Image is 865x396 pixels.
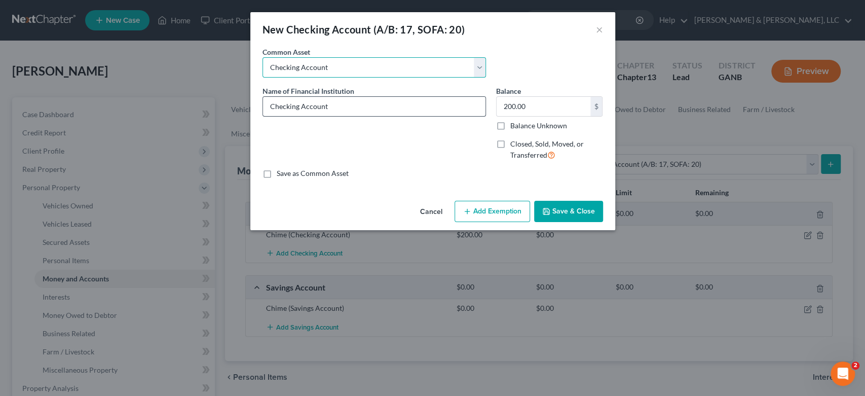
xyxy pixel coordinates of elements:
div: $ [590,97,603,116]
button: Add Exemption [455,201,530,222]
span: Name of Financial Institution [262,87,354,95]
label: Balance [496,86,521,96]
button: × [596,23,603,35]
input: 0.00 [497,97,590,116]
span: 2 [851,362,859,370]
label: Common Asset [262,47,310,57]
label: Save as Common Asset [277,168,349,178]
iframe: Intercom live chat [831,362,855,386]
div: New Checking Account (A/B: 17, SOFA: 20) [262,22,465,37]
label: Balance Unknown [510,121,567,131]
button: Cancel [412,202,450,222]
button: Save & Close [534,201,603,222]
input: Enter name... [263,97,485,116]
span: Closed, Sold, Moved, or Transferred [510,139,584,159]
